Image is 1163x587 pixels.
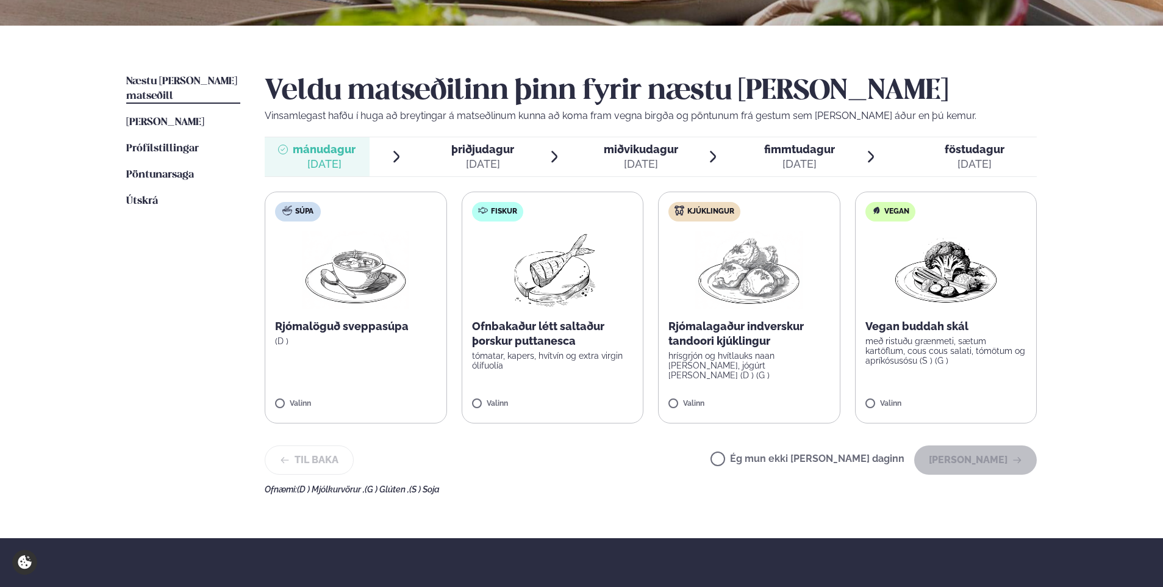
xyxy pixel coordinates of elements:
[126,142,199,156] a: Prófílstillingar
[604,157,678,171] div: [DATE]
[293,143,356,156] span: mánudagur
[275,319,437,334] p: Rjómalöguð sveppasúpa
[282,206,292,215] img: soup.svg
[764,157,835,171] div: [DATE]
[604,143,678,156] span: miðvikudagur
[945,143,1004,156] span: föstudagur
[451,157,514,171] div: [DATE]
[687,207,734,217] span: Kjúklingur
[498,231,606,309] img: Fish.png
[865,319,1027,334] p: Vegan buddah skál
[675,206,684,215] img: chicken.svg
[668,319,830,348] p: Rjómalagaður indverskur tandoori kjúklingur
[126,117,204,128] span: [PERSON_NAME]
[126,170,194,180] span: Pöntunarsaga
[865,336,1027,366] p: með ristuðu grænmeti, sætum kartöflum, cous cous salati, tómötum og apríkósusósu (S ) (G )
[275,336,437,346] p: (D )
[764,143,835,156] span: fimmtudagur
[409,484,440,494] span: (S ) Soja
[365,484,409,494] span: (G ) Glúten ,
[451,143,514,156] span: þriðjudagur
[472,319,634,348] p: Ofnbakaður létt saltaður þorskur puttanesca
[892,231,1000,309] img: Vegan.png
[491,207,517,217] span: Fiskur
[293,157,356,171] div: [DATE]
[668,351,830,380] p: hrísgrjón og hvítlauks naan [PERSON_NAME], jógúrt [PERSON_NAME] (D ) (G )
[126,74,240,104] a: Næstu [PERSON_NAME] matseðill
[126,194,158,209] a: Útskrá
[265,74,1037,109] h2: Veldu matseðilinn þinn fyrir næstu [PERSON_NAME]
[295,207,313,217] span: Súpa
[126,76,237,101] span: Næstu [PERSON_NAME] matseðill
[265,109,1037,123] p: Vinsamlegast hafðu í huga að breytingar á matseðlinum kunna að koma fram vegna birgða og pöntunum...
[265,484,1037,494] div: Ofnæmi:
[945,157,1004,171] div: [DATE]
[914,445,1037,475] button: [PERSON_NAME]
[472,351,634,370] p: tómatar, kapers, hvítvín og extra virgin ólífuolía
[302,231,409,309] img: Soup.png
[871,206,881,215] img: Vegan.svg
[884,207,909,217] span: Vegan
[126,196,158,206] span: Útskrá
[695,231,803,309] img: Chicken-thighs.png
[126,168,194,182] a: Pöntunarsaga
[126,143,199,154] span: Prófílstillingar
[265,445,354,475] button: Til baka
[478,206,488,215] img: fish.svg
[297,484,365,494] span: (D ) Mjólkurvörur ,
[126,115,204,130] a: [PERSON_NAME]
[12,550,37,575] a: Cookie settings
